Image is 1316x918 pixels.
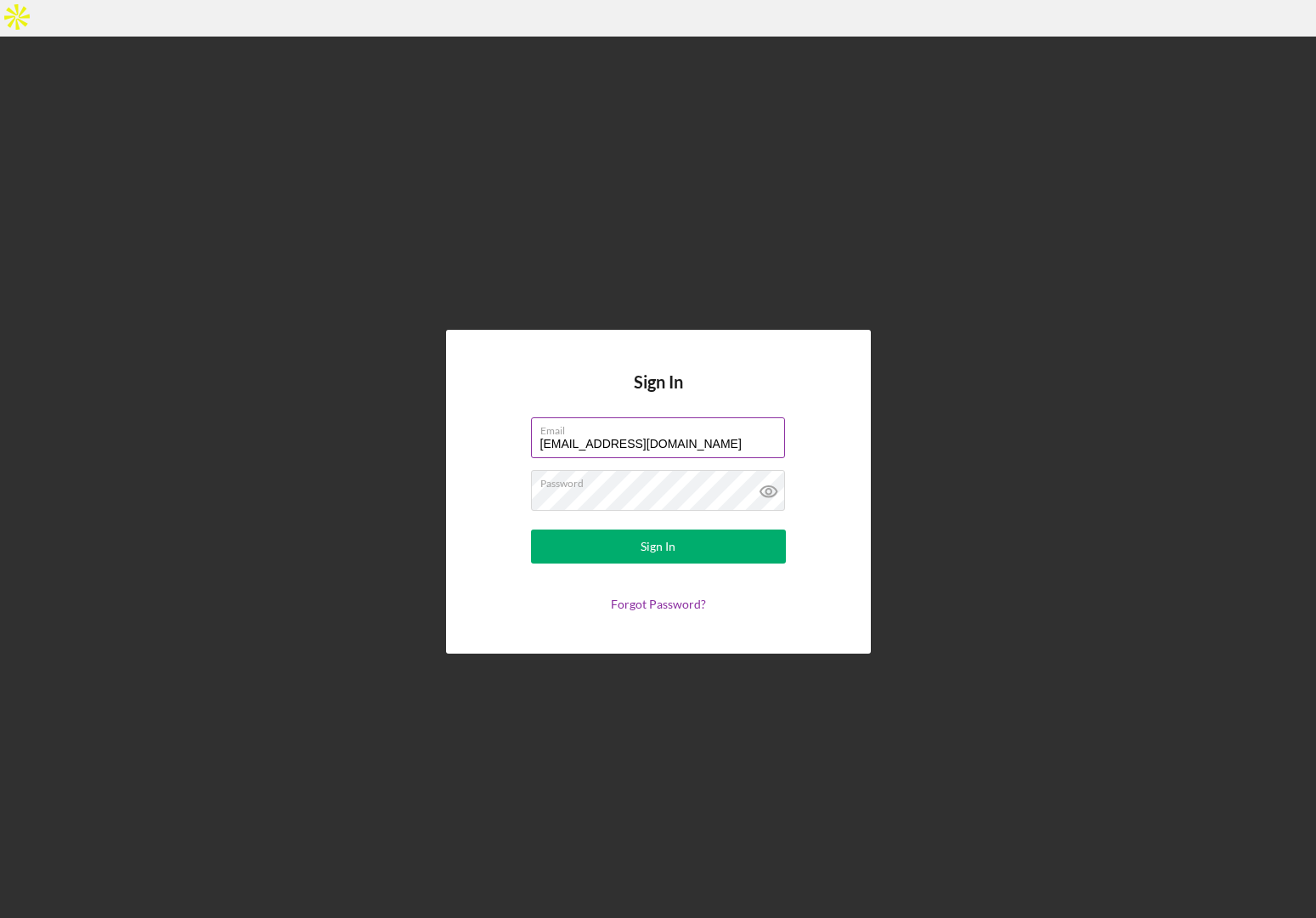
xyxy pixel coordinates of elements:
[634,372,683,417] h4: Sign In
[540,418,785,437] label: Email
[641,530,675,564] div: Sign In
[531,530,786,564] button: Sign In
[611,597,706,611] a: Forgot Password?
[540,471,785,490] label: Password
